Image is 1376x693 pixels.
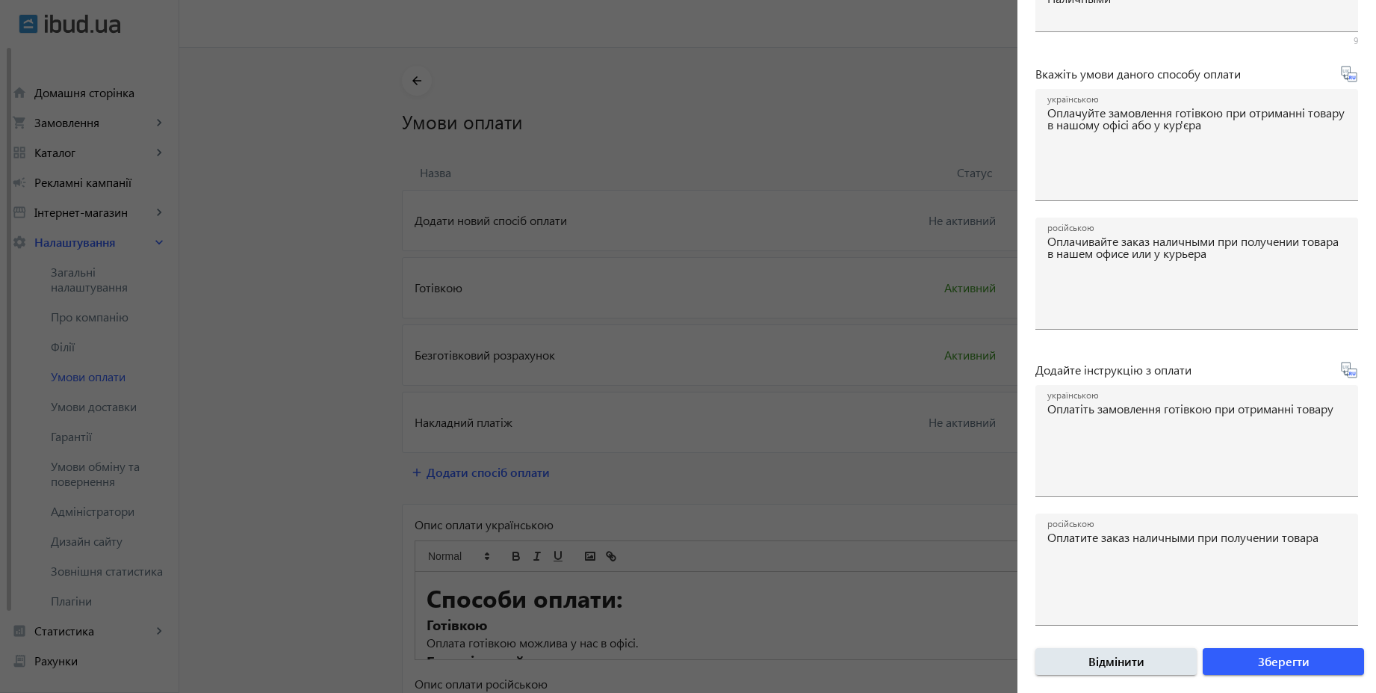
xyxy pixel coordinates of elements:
button: Відмінити [1035,648,1197,675]
mat-label: українською [1047,93,1098,105]
span: Додайте інструкцію з оплати [1035,362,1191,378]
span: Вкажіть умови даного способу оплати [1035,66,1241,82]
svg-icon: Перекласти на рос. [1340,361,1358,379]
button: Зберегти [1203,648,1364,675]
span: Відмінити [1088,653,1144,670]
svg-icon: Перекласти на рос. [1340,65,1358,83]
span: Зберегти [1258,653,1310,670]
mat-label: російською [1047,518,1094,530]
mat-label: російською [1047,222,1094,234]
mat-label: українською [1047,389,1098,401]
